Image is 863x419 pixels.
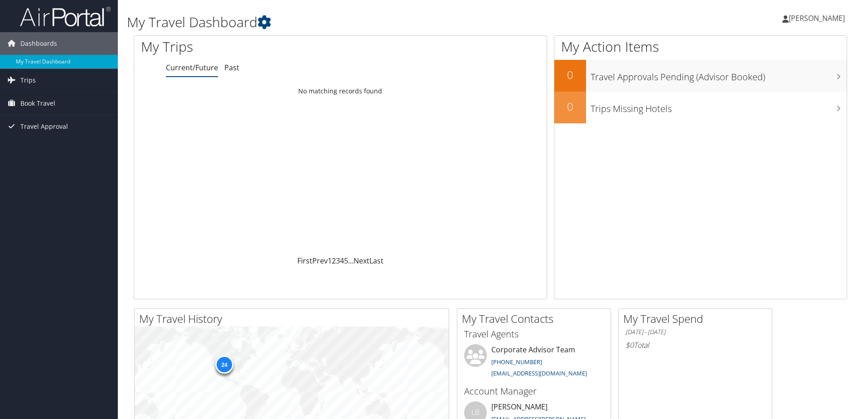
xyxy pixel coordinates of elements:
h1: My Travel Dashboard [127,13,611,32]
a: 2 [332,256,336,266]
h2: My Travel History [139,311,449,326]
a: [PHONE_NUMBER] [491,358,542,366]
h3: Account Manager [464,385,604,398]
span: Dashboards [20,32,57,55]
a: 1 [328,256,332,266]
h2: My Travel Spend [623,311,772,326]
a: Past [224,63,239,73]
div: 24 [215,356,233,374]
span: $0 [625,340,634,350]
h2: 0 [554,99,586,114]
h1: My Trips [141,37,368,56]
h6: [DATE] - [DATE] [625,328,765,336]
h2: 0 [554,67,586,83]
span: Travel Approval [20,115,68,138]
li: Corporate Advisor Team [460,344,608,381]
a: 4 [340,256,344,266]
a: [PERSON_NAME] [782,5,854,32]
td: No matching records found [134,83,547,99]
a: Last [369,256,383,266]
h1: My Action Items [554,37,847,56]
h3: Trips Missing Hotels [591,98,847,115]
span: Trips [20,69,36,92]
h2: My Travel Contacts [462,311,611,326]
a: 0Travel Approvals Pending (Advisor Booked) [554,60,847,92]
a: 0Trips Missing Hotels [554,92,847,123]
span: … [348,256,354,266]
img: airportal-logo.png [20,6,111,27]
span: Book Travel [20,92,55,115]
a: Next [354,256,369,266]
a: 3 [336,256,340,266]
a: Prev [312,256,328,266]
h3: Travel Agents [464,328,604,341]
h6: Total [625,340,765,350]
a: [EMAIL_ADDRESS][DOMAIN_NAME] [491,369,587,377]
a: 5 [344,256,348,266]
a: Current/Future [166,63,218,73]
h3: Travel Approvals Pending (Advisor Booked) [591,66,847,83]
span: [PERSON_NAME] [789,13,845,23]
a: First [297,256,312,266]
